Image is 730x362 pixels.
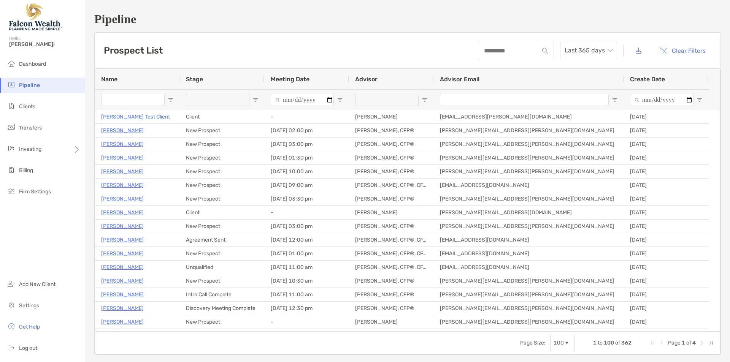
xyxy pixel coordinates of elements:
[180,151,265,164] div: New Prospect
[7,144,16,153] img: investing icon
[9,3,62,30] img: Falcon Wealth Planning Logo
[692,340,696,346] span: 4
[434,302,624,315] div: [PERSON_NAME][EMAIL_ADDRESS][PERSON_NAME][DOMAIN_NAME]
[349,192,434,206] div: [PERSON_NAME], CFP®
[337,97,343,103] button: Open Filter Menu
[422,97,428,103] button: Open Filter Menu
[349,288,434,301] div: [PERSON_NAME], CFP®
[624,165,709,178] div: [DATE]
[682,340,685,346] span: 1
[19,302,39,309] span: Settings
[434,165,624,178] div: [PERSON_NAME][EMAIL_ADDRESS][PERSON_NAME][DOMAIN_NAME]
[434,179,624,192] div: [EMAIL_ADDRESS][DOMAIN_NAME]
[9,41,80,47] span: [PERSON_NAME]!
[180,302,265,315] div: Discovery Meeting Complete
[349,206,434,219] div: [PERSON_NAME]
[434,220,624,233] div: [PERSON_NAME][EMAIL_ADDRESS][PERSON_NAME][DOMAIN_NAME]
[94,12,721,26] h1: Pipeline
[630,76,665,83] span: Create Date
[7,322,16,331] img: get-help icon
[19,61,46,67] span: Dashboard
[349,261,434,274] div: [PERSON_NAME], CFP®, CFA®
[180,315,265,329] div: New Prospect
[434,274,624,288] div: [PERSON_NAME][EMAIL_ADDRESS][PERSON_NAME][DOMAIN_NAME]
[598,340,603,346] span: to
[101,167,144,176] p: [PERSON_NAME]
[565,42,613,59] span: Last 365 days
[434,110,624,123] div: [EMAIL_ADDRESS][PERSON_NAME][DOMAIN_NAME]
[101,94,165,106] input: Name Filter Input
[668,340,681,346] span: Page
[7,80,16,89] img: pipeline icon
[19,345,37,351] span: Log out
[265,302,349,315] div: [DATE] 12:30 pm
[19,125,42,131] span: Transfers
[101,317,144,327] a: [PERSON_NAME]
[550,334,575,352] div: Page Size
[554,340,564,346] div: 100
[434,206,624,219] div: [PERSON_NAME][EMAIL_ADDRESS][DOMAIN_NAME]
[101,112,170,122] p: [PERSON_NAME] Test Client
[180,138,265,151] div: New Prospect
[265,247,349,260] div: [DATE] 01:00 pm
[434,247,624,260] div: [EMAIL_ADDRESS][DOMAIN_NAME]
[265,192,349,206] div: [DATE] 03:30 pm
[101,290,144,299] p: [PERSON_NAME]
[624,179,709,192] div: [DATE]
[624,192,709,206] div: [DATE]
[434,138,624,151] div: [PERSON_NAME][EMAIL_ADDRESS][PERSON_NAME][DOMAIN_NAME]
[624,261,709,274] div: [DATE]
[101,304,144,313] p: [PERSON_NAME]
[265,329,349,342] div: [DATE] 08:30 am
[654,42,711,59] button: Clear Filters
[101,139,144,149] a: [PERSON_NAME]
[659,340,665,346] div: Previous Page
[101,276,144,286] p: [PERSON_NAME]
[252,97,259,103] button: Open Filter Menu
[349,302,434,315] div: [PERSON_NAME], CFP®
[104,45,163,56] h3: Prospect List
[355,76,378,83] span: Advisor
[7,165,16,174] img: billing icon
[265,315,349,329] div: -
[624,220,709,233] div: [DATE]
[624,315,709,329] div: [DATE]
[621,340,632,346] span: 362
[349,124,434,137] div: [PERSON_NAME], CFP®
[186,76,203,83] span: Stage
[440,76,479,83] span: Advisor Email
[101,194,144,204] a: [PERSON_NAME]
[168,97,174,103] button: Open Filter Menu
[101,331,144,340] a: [PERSON_NAME]
[349,315,434,329] div: [PERSON_NAME]
[624,329,709,342] div: [DATE]
[180,247,265,260] div: New Prospect
[101,76,117,83] span: Name
[101,262,144,272] p: [PERSON_NAME]
[101,221,144,231] p: [PERSON_NAME]
[180,165,265,178] div: New Prospect
[180,274,265,288] div: New Prospect
[708,340,714,346] div: Last Page
[180,206,265,219] div: Client
[101,126,144,135] a: [PERSON_NAME]
[7,279,16,288] img: add_new_client icon
[520,340,546,346] div: Page Size:
[265,261,349,274] div: [DATE] 11:00 am
[101,208,144,217] a: [PERSON_NAME]
[19,82,40,89] span: Pipeline
[434,329,624,342] div: [PERSON_NAME][EMAIL_ADDRESS][PERSON_NAME][DOMAIN_NAME]
[265,220,349,233] div: [DATE] 03:00 pm
[101,153,144,163] a: [PERSON_NAME]
[180,261,265,274] div: Unqualified
[19,146,41,152] span: Investing
[180,192,265,206] div: New Prospect
[624,288,709,301] div: [DATE]
[630,94,693,106] input: Create Date Filter Input
[7,101,16,111] img: clients icon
